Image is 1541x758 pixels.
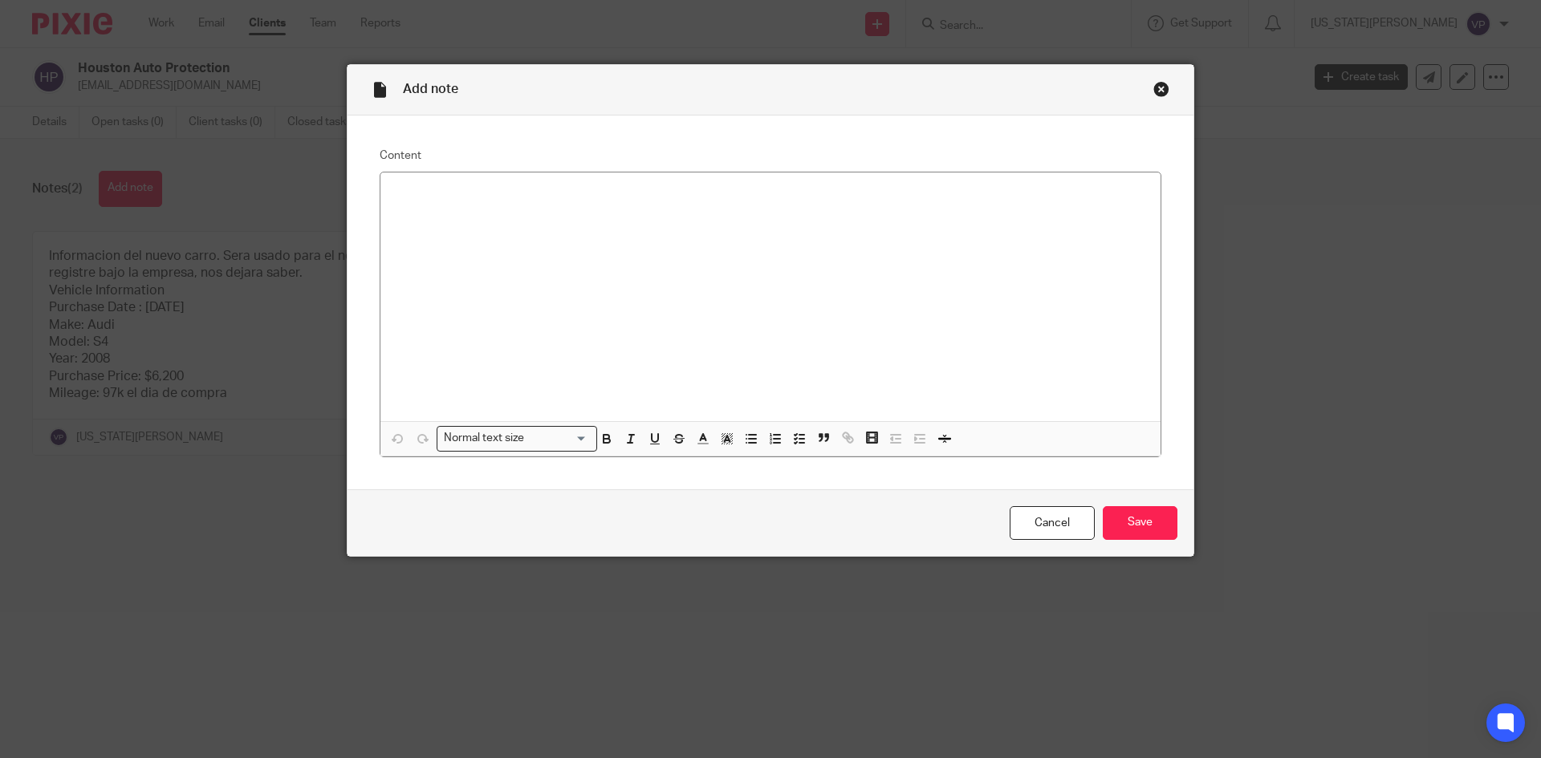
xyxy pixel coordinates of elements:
[1010,506,1095,541] a: Cancel
[441,430,528,447] span: Normal text size
[437,426,597,451] div: Search for option
[380,148,1161,164] label: Content
[1103,506,1177,541] input: Save
[530,430,588,447] input: Search for option
[403,83,458,95] span: Add note
[1153,81,1169,97] div: Close this dialog window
